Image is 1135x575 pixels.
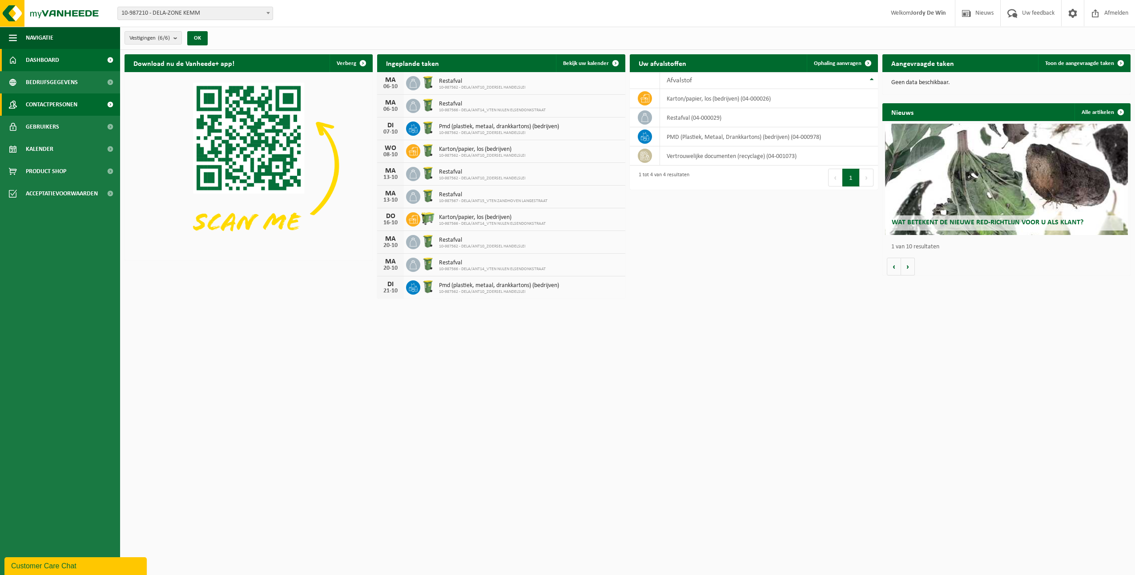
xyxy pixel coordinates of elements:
[439,289,559,295] span: 10-987562 - DELA/ANT10_ZOERSEL HANDELSLEI
[330,54,372,72] button: Verberg
[634,168,689,187] div: 1 tot 4 van 4 resultaten
[382,197,399,203] div: 13-10
[882,54,963,72] h2: Aangevraagde taken
[129,32,170,45] span: Vestigingen
[439,282,559,289] span: Pmd (plastiek, metaal, drankkartons) (bedrijven)
[420,97,435,113] img: WB-0240-HPE-GN-50
[382,243,399,249] div: 20-10
[382,106,399,113] div: 06-10
[439,267,546,272] span: 10-987566 - DELA/ANT14_VTEN NIJLEN ELSENDONKSTRAAT
[556,54,624,72] a: Bekijk uw kalender
[667,77,692,84] span: Afvalstof
[439,176,526,181] span: 10-987562 - DELA/ANT10_ZOERSEL HANDELSLEI
[439,146,526,153] span: Karton/papier, los (bedrijven)
[382,152,399,158] div: 08-10
[382,77,399,84] div: MA
[901,258,915,275] button: Volgende
[382,129,399,135] div: 07-10
[382,265,399,271] div: 20-10
[125,31,182,45] button: Vestigingen(6/6)
[158,35,170,41] count: (6/6)
[439,130,559,136] span: 10-987562 - DELA/ANT10_ZOERSEL HANDELSLEI
[1075,103,1130,121] a: Alle artikelen
[885,124,1128,235] a: Wat betekent de nieuwe RED-richtlijn voor u als klant?
[420,211,435,226] img: WB-0660-HPE-GN-50
[891,80,1122,86] p: Geen data beschikbaar.
[26,49,59,71] span: Dashboard
[420,120,435,135] img: WB-0240-HPE-GN-50
[26,160,66,182] span: Product Shop
[420,188,435,203] img: WB-0240-HPE-GN-50
[382,145,399,152] div: WO
[439,85,526,90] span: 10-987562 - DELA/ANT10_ZOERSEL HANDELSLEI
[439,101,546,108] span: Restafval
[382,220,399,226] div: 16-10
[563,61,609,66] span: Bekijk uw kalender
[439,259,546,267] span: Restafval
[842,169,860,186] button: 1
[382,235,399,243] div: MA
[439,214,546,221] span: Karton/papier, los (bedrijven)
[382,258,399,265] div: MA
[439,237,526,244] span: Restafval
[382,281,399,288] div: DI
[125,54,243,72] h2: Download nu de Vanheede+ app!
[439,221,546,227] span: 10-987566 - DELA/ANT14_VTEN NIJLEN ELSENDONKSTRAAT
[382,122,399,129] div: DI
[828,169,842,186] button: Previous
[26,71,78,93] span: Bedrijfsgegevens
[439,191,547,198] span: Restafval
[439,108,546,113] span: 10-987566 - DELA/ANT14_VTEN NIJLEN ELSENDONKSTRAAT
[382,190,399,197] div: MA
[382,99,399,106] div: MA
[420,256,435,271] img: WB-0240-HPE-GN-50
[439,169,526,176] span: Restafval
[382,213,399,220] div: DO
[125,72,373,259] img: Download de VHEPlus App
[439,198,547,204] span: 10-987567 - DELA/ANT15_VTEN ZANDHOVEN LANGESTRAAT
[26,182,98,205] span: Acceptatievoorwaarden
[891,244,1126,250] p: 1 van 10 resultaten
[860,169,873,186] button: Next
[337,61,356,66] span: Verberg
[439,153,526,158] span: 10-987562 - DELA/ANT10_ZOERSEL HANDELSLEI
[377,54,448,72] h2: Ingeplande taken
[117,7,273,20] span: 10-987210 - DELA-ZONE KEMM
[187,31,208,45] button: OK
[4,555,149,575] iframe: chat widget
[660,108,878,127] td: restafval (04-000029)
[630,54,695,72] h2: Uw afvalstoffen
[660,89,878,108] td: karton/papier, los (bedrijven) (04-000026)
[911,10,946,16] strong: Jordy De Win
[26,138,53,160] span: Kalender
[382,84,399,90] div: 06-10
[420,143,435,158] img: WB-0240-HPE-GN-50
[887,258,901,275] button: Vorige
[807,54,877,72] a: Ophaling aanvragen
[660,127,878,146] td: PMD (Plastiek, Metaal, Drankkartons) (bedrijven) (04-000978)
[660,146,878,166] td: vertrouwelijke documenten (recyclage) (04-001073)
[892,219,1083,226] span: Wat betekent de nieuwe RED-richtlijn voor u als klant?
[882,103,922,121] h2: Nieuws
[420,166,435,181] img: WB-0240-HPE-GN-50
[1045,61,1114,66] span: Toon de aangevraagde taken
[439,244,526,249] span: 10-987562 - DELA/ANT10_ZOERSEL HANDELSLEI
[26,116,59,138] span: Gebruikers
[382,174,399,181] div: 13-10
[26,93,77,116] span: Contactpersonen
[26,27,53,49] span: Navigatie
[382,167,399,174] div: MA
[420,279,435,294] img: WB-0240-HPE-GN-50
[814,61,861,66] span: Ophaling aanvragen
[382,288,399,294] div: 21-10
[420,75,435,90] img: WB-0240-HPE-GN-50
[1038,54,1130,72] a: Toon de aangevraagde taken
[420,234,435,249] img: WB-0240-HPE-GN-50
[118,7,273,20] span: 10-987210 - DELA-ZONE KEMM
[439,78,526,85] span: Restafval
[439,123,559,130] span: Pmd (plastiek, metaal, drankkartons) (bedrijven)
